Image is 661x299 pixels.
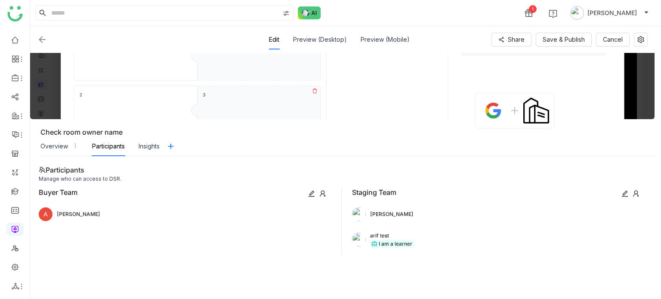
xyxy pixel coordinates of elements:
span: Save & Publish [543,35,585,44]
div: 1 [529,5,537,13]
div: Edit [269,30,279,49]
img: back.svg [37,34,47,45]
img: ask-buddy-normal.svg [298,6,321,19]
div: Overview [40,142,68,151]
div: I am a learner [379,240,412,247]
button: [PERSON_NAME] [568,6,651,20]
img: help.svg [549,9,557,18]
img: 684a9aedde261c4b36a3ced9 [352,207,366,221]
img: logo [7,6,23,22]
div: Buyer Team [39,187,304,200]
div: Participants [92,142,125,151]
div: [PERSON_NAME] [370,210,414,218]
img: job_title.svg [372,241,377,246]
span: [PERSON_NAME] [587,8,637,18]
div: A [39,207,53,221]
div: [PERSON_NAME] [57,210,100,218]
button: Cancel [596,33,630,46]
img: 684abccfde261c4b36a4c026 [352,233,366,247]
div: Preview (Desktop) [293,30,347,49]
div: Insights [139,142,160,151]
img: search-type.svg [283,10,290,17]
button: Save & Publish [536,33,592,46]
div: Preview (Mobile) [361,30,410,49]
div: Staging Team [352,187,617,200]
button: Share [491,33,531,46]
img: avatar [570,6,584,20]
div: Manage who can access to DSR. [39,175,646,183]
div: arif test [370,232,389,240]
div: Participants [39,165,646,175]
span: Share [508,35,525,44]
div: Check room owner name [40,128,655,136]
span: Cancel [603,35,623,44]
